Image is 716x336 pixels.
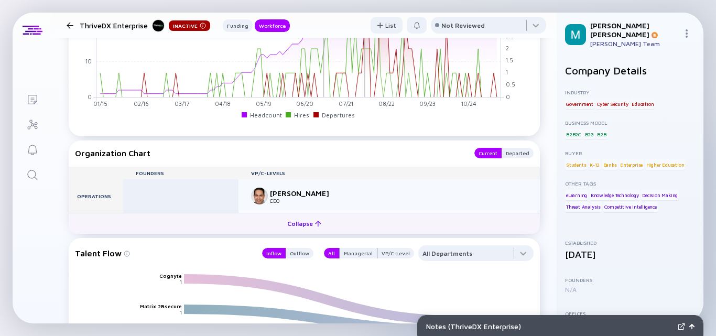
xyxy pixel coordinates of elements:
[565,240,695,246] div: Established
[13,161,52,187] a: Search
[441,21,485,29] div: Not Reviewed
[506,81,515,88] tspan: 0.5
[565,24,586,45] img: Mordechai Profile Picture
[589,159,601,170] div: K-12
[88,93,92,100] tspan: 0
[596,129,607,139] div: B2B
[140,303,182,309] text: Matrix 2Bsecure
[565,120,695,126] div: Business Model
[377,248,414,258] button: VP/C-Level
[502,148,534,158] button: Departed
[371,17,403,34] button: List
[565,64,695,77] h2: Company Details
[596,99,630,109] div: Cyber Security
[645,159,686,170] div: Higher Education
[689,324,695,329] img: Open Notes
[13,136,52,161] a: Reminders
[678,323,685,330] img: Expand Notes
[603,202,658,212] div: Competitive Intelligence
[75,245,252,261] div: Talent Flow
[565,89,695,95] div: Industry
[180,279,182,285] text: 1
[281,215,328,232] div: Collapse
[565,180,695,187] div: Other Tags
[223,20,253,31] div: Funding
[13,111,52,136] a: Investor Map
[215,101,231,107] tspan: 04/18
[590,21,678,39] div: [PERSON_NAME] [PERSON_NAME]
[506,93,510,100] tspan: 0
[324,248,339,258] button: All
[270,189,339,198] div: [PERSON_NAME]
[93,101,107,107] tspan: 01/15
[590,190,640,200] div: Knowledge Technology
[286,248,313,258] button: Outflow
[619,159,644,170] div: Enterprise
[565,150,695,156] div: Buyer
[565,190,588,200] div: eLearning
[426,322,674,331] div: Notes ( ThriveDX Enterprise )
[296,101,313,107] tspan: 06/20
[565,286,695,294] div: N/A
[262,248,286,258] button: Inflow
[255,20,290,31] div: Workforce
[69,179,123,213] div: Operations
[180,309,182,316] text: 1
[565,99,594,109] div: Government
[85,58,92,64] tspan: 10
[80,19,210,32] div: ThriveDX Enterprise
[506,69,508,76] tspan: 1
[134,101,149,107] tspan: 02/16
[255,19,290,32] button: Workforce
[565,129,582,139] div: B2B2C
[223,19,253,32] button: Funding
[175,101,189,107] tspan: 03/17
[565,159,587,170] div: Students
[682,29,691,38] img: Menu
[461,101,476,107] tspan: 10/24
[474,148,502,158] button: Current
[270,198,339,204] div: CEO
[565,249,695,260] div: [DATE]
[565,310,695,317] div: Offices
[69,213,540,234] button: Collapse
[159,273,182,279] text: Cognyte
[238,170,540,176] div: VP/C-Levels
[584,129,595,139] div: B2G
[590,40,678,48] div: [PERSON_NAME] Team
[506,57,513,64] tspan: 1.5
[251,188,268,204] img: Ehud B. picture
[123,170,238,176] div: Founders
[169,20,210,31] div: Inactive
[256,101,272,107] tspan: 05/19
[339,101,353,107] tspan: 07/21
[13,86,52,111] a: Lists
[602,159,618,170] div: Banks
[565,277,695,283] div: Founders
[378,101,395,107] tspan: 08/22
[631,99,655,109] div: Education
[565,202,602,212] div: Threat Analysis
[75,148,464,158] div: Organization Chart
[340,248,377,258] div: Managerial
[339,248,377,258] button: Managerial
[419,101,436,107] tspan: 09/23
[641,190,679,200] div: Decision Making
[506,45,509,51] tspan: 2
